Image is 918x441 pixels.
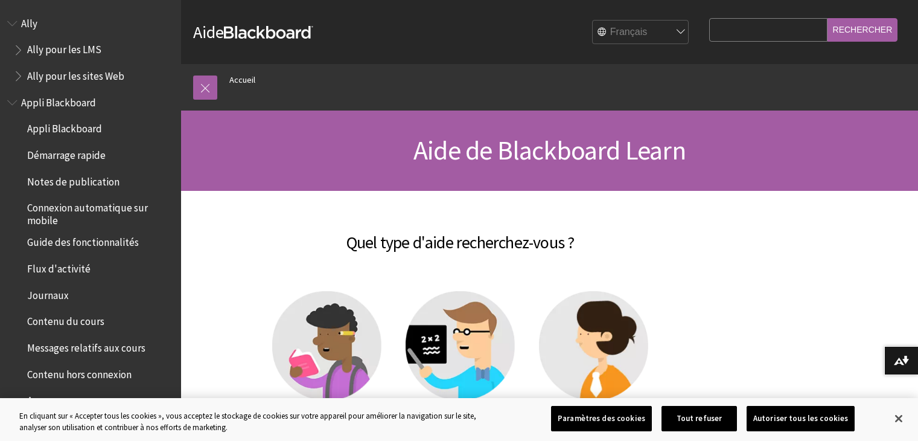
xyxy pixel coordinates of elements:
span: Ally pour les LMS [27,40,101,56]
span: Connexion automatique sur mobile [27,198,173,227]
span: Journaux [27,285,69,301]
strong: Blackboard [224,26,313,39]
span: Aide de Blackboard Learn [413,134,686,167]
div: En cliquant sur « Accepter tous les cookies », vous acceptez le stockage de cookies sur votre app... [19,410,505,434]
span: Messages relatifs aux cours [27,338,145,354]
img: Aide pour les étudiants [272,291,381,401]
a: Aide pour les étudiants Étudiant [272,291,381,428]
span: Ally [21,13,37,30]
a: Accueil [229,72,255,88]
img: Aide pour les formateurs [406,291,515,401]
select: Site Language Selector [593,21,689,45]
span: Appli Blackboard [21,92,96,109]
nav: Book outline for Anthology Ally Help [7,13,174,86]
span: Appli Blackboard [27,119,102,135]
button: Autoriser tous les cookies [747,406,855,431]
h2: Quel type d'aide recherchez-vous ? [193,215,727,255]
span: Notes de publication [27,172,120,188]
span: Ally pour les sites Web [27,66,124,82]
button: Paramètres des cookies [551,406,652,431]
img: Aide pour les administrateurs [539,291,648,401]
input: Rechercher [827,18,898,42]
button: Tout refuser [661,406,737,431]
a: Aide pour les formateurs Professeur [406,291,515,428]
span: Contenu du cours [27,312,104,328]
a: AideBlackboard [193,21,313,43]
span: Guide des fonctionnalités [27,233,139,249]
a: Aide pour les administrateurs Administrateur [539,291,648,428]
span: Annonces [27,391,69,407]
button: Fermer [885,405,912,432]
span: Flux d'activité [27,259,91,275]
span: Contenu hors connexion [27,364,132,381]
span: Démarrage rapide [27,145,106,161]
